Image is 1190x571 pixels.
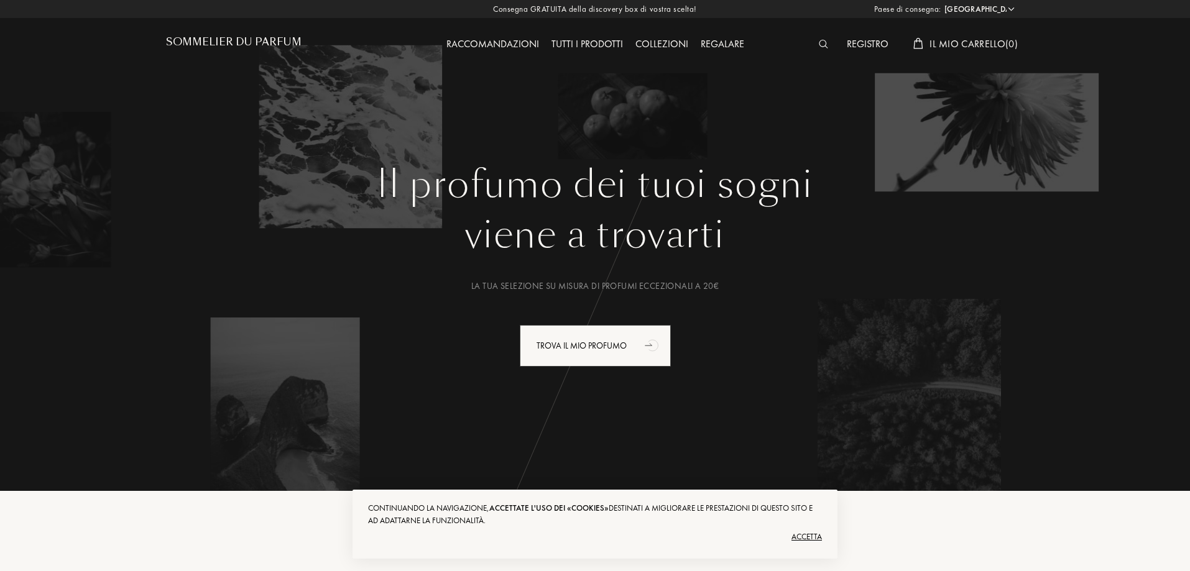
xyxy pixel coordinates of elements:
[629,37,694,50] a: Collezioni
[440,37,545,50] a: Raccomandazioni
[819,40,828,48] img: search_icn_white.svg
[640,332,665,357] div: animation
[694,37,750,50] a: Regalare
[175,280,1015,293] div: La tua selezione su misura di profumi eccezionali a 20€
[368,527,822,547] div: Accetta
[368,502,822,527] div: Continuando la navigazione, destinati a migliorare le prestazioni di questo sito e ad adattarne l...
[166,36,302,48] h1: Sommelier du Parfum
[545,37,629,53] div: Tutti i prodotti
[629,37,694,53] div: Collezioni
[510,325,680,367] a: Trova il mio profumoanimation
[929,37,1018,50] span: Il mio carrello ( 0 )
[175,162,1015,207] h1: Il profumo dei tuoi sogni
[166,36,302,53] a: Sommelier du Parfum
[545,37,629,50] a: Tutti i prodotti
[841,37,895,53] div: Registro
[694,37,750,53] div: Regalare
[440,37,545,53] div: Raccomandazioni
[913,38,923,49] img: cart_white.svg
[874,3,941,16] span: Paese di consegna:
[489,503,609,513] span: accettate l'uso dei «cookies»
[841,37,895,50] a: Registro
[520,325,671,367] div: Trova il mio profumo
[175,207,1015,263] div: viene a trovarti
